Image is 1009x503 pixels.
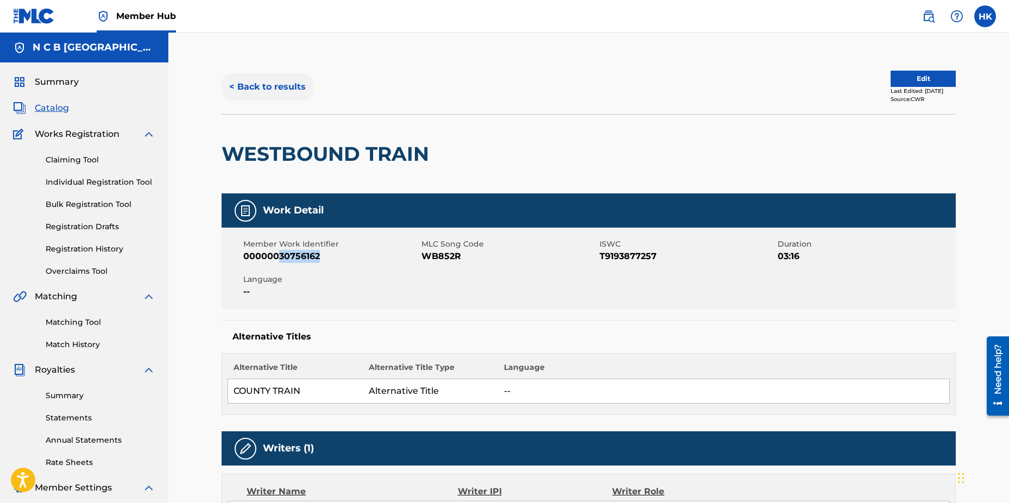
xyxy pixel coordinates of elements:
[243,285,419,298] span: --
[35,290,77,303] span: Matching
[35,102,69,115] span: Catalog
[13,290,27,303] img: Matching
[13,8,55,24] img: MLC Logo
[891,95,956,103] div: Source: CWR
[13,41,26,54] img: Accounts
[363,379,499,404] td: Alternative Title
[263,204,324,217] h5: Work Detail
[499,362,950,379] th: Language
[247,485,458,498] div: Writer Name
[600,238,775,250] span: ISWC
[239,204,252,217] img: Work Detail
[13,76,79,89] a: SummarySummary
[13,102,69,115] a: CatalogCatalog
[35,128,119,141] span: Works Registration
[891,87,956,95] div: Last Edited: [DATE]
[46,243,155,255] a: Registration History
[46,199,155,210] a: Bulk Registration Tool
[950,10,963,23] img: help
[142,363,155,376] img: expand
[46,154,155,166] a: Claiming Tool
[263,442,314,455] h5: Writers (1)
[222,142,434,166] h2: WESTBOUND TRAIN
[46,435,155,446] a: Annual Statements
[421,250,597,263] span: WB852R
[46,390,155,401] a: Summary
[958,462,964,494] div: Træk
[778,250,953,263] span: 03:16
[13,128,27,141] img: Works Registration
[243,238,419,250] span: Member Work Identifier
[35,76,79,89] span: Summary
[979,332,1009,419] iframe: Resource Center
[142,290,155,303] img: expand
[97,10,110,23] img: Top Rightsholder
[232,331,945,342] h5: Alternative Titles
[142,481,155,494] img: expand
[46,339,155,350] a: Match History
[46,221,155,232] a: Registration Drafts
[612,485,753,498] div: Writer Role
[922,10,935,23] img: search
[35,481,112,494] span: Member Settings
[13,481,26,494] img: Member Settings
[955,451,1009,503] iframe: Chat Widget
[363,362,499,379] th: Alternative Title Type
[946,5,968,27] div: Help
[891,71,956,87] button: Edit
[13,102,26,115] img: Catalog
[239,442,252,455] img: Writers
[142,128,155,141] img: expand
[243,274,419,285] span: Language
[13,363,26,376] img: Royalties
[33,41,155,54] h5: N C B SCANDINAVIA
[228,362,363,379] th: Alternative Title
[499,379,950,404] td: --
[13,76,26,89] img: Summary
[222,73,313,100] button: < Back to results
[778,238,953,250] span: Duration
[600,250,775,263] span: T9193877257
[46,457,155,468] a: Rate Sheets
[458,485,613,498] div: Writer IPI
[243,250,419,263] span: 00000030756162
[918,5,939,27] a: Public Search
[955,451,1009,503] div: Chat-widget
[46,412,155,424] a: Statements
[421,238,597,250] span: MLC Song Code
[974,5,996,27] div: User Menu
[35,363,75,376] span: Royalties
[228,379,363,404] td: COUNTY TRAIN
[116,10,176,22] span: Member Hub
[46,317,155,328] a: Matching Tool
[46,266,155,277] a: Overclaims Tool
[46,177,155,188] a: Individual Registration Tool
